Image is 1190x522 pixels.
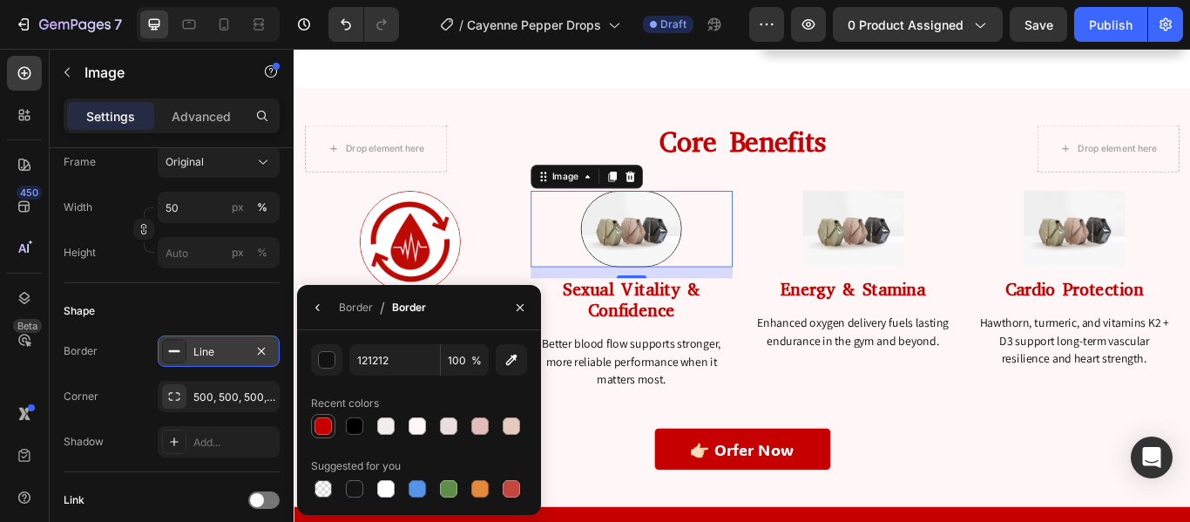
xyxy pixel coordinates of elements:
div: Border [392,300,426,315]
button: % [227,242,248,263]
div: Line [193,344,244,360]
div: Suggested for you [311,458,401,474]
div: px [232,245,244,261]
div: Add... [193,435,275,451]
div: Publish [1089,16,1133,34]
button: 0 product assigned [833,7,1003,42]
span: % [471,353,482,369]
button: Publish [1074,7,1147,42]
p: Energy & Stamina [536,269,768,294]
button: Save [1010,7,1067,42]
img: image_demo.jpg [851,166,969,254]
button: % [227,197,248,218]
span: Cayenne Pepper Drops [467,16,601,34]
h2: Rich Text Editor. Editing area: main [17,297,254,349]
h2: Rich Text Editor. Editing area: main [793,268,1029,295]
div: Shadow [64,434,104,450]
p: Better blood flow supports stronger, more reliable performance when it matters most. [278,334,510,397]
input: px% [158,192,280,223]
div: Recent colors [311,396,379,411]
span: 0 product assigned [848,16,963,34]
span: / [459,16,463,34]
p: Hawthorn, turmeric, and vitamins K2 + D3 support long-term vascular resilience and heart strength. [794,309,1027,372]
div: Undo/Redo [328,7,399,42]
a: 👉🏻 Orfer Now [421,443,625,491]
span: Draft [660,17,686,32]
label: Height [64,245,96,261]
iframe: Design area [294,49,1190,522]
label: Frame [64,154,96,170]
input: Eg: FFFFFF [349,344,440,376]
h2: Rich Text Editor. Editing area: main [534,268,770,295]
p: Promotes healthy vessels and smooth circulation for peak daily performance. [19,363,252,405]
img: image_demo.jpg [335,166,452,254]
div: Drop element here [914,110,1006,124]
div: 450 [17,186,42,200]
h2: Rich Text Editor. Editing area: main [276,268,512,319]
div: Shape [64,303,95,319]
img: gempages_581625443682091880-53fdf6ad-9f5b-43ce-bfdc-47993bbe1ea7.png [77,166,194,283]
button: px [252,242,273,263]
div: Beta [13,319,42,333]
p: 7 [114,14,122,35]
div: % [257,200,267,215]
p: 👉🏻 Orfer Now [463,453,584,481]
label: Width [64,200,92,215]
div: Image [298,141,335,157]
div: Border [339,300,373,315]
p: Advanced [172,107,231,125]
img: image_demo.jpg [593,166,711,254]
p: Cardio Protection [794,269,1027,294]
span: / [380,297,385,318]
div: Open Intercom Messenger [1131,437,1173,478]
button: 7 [7,7,130,42]
p: Image [85,62,233,83]
div: % [257,245,267,261]
p: Enhanced oxygen delivery fuels lasting endurance in the gym and beyond. [536,309,768,351]
button: px [252,197,273,218]
p: Settings [86,107,135,125]
span: Original [166,154,204,170]
div: Border [64,343,98,359]
input: px% [158,237,280,268]
div: px [232,200,244,215]
p: Circulation & Blood Flow [19,299,252,347]
p: Sexual Vitality & Confidence [278,269,510,317]
div: Corner [64,389,98,404]
div: Link [64,492,85,508]
div: 500, 500, 500, 500 [193,390,275,405]
button: Original [158,146,280,178]
span: Save [1024,17,1053,32]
